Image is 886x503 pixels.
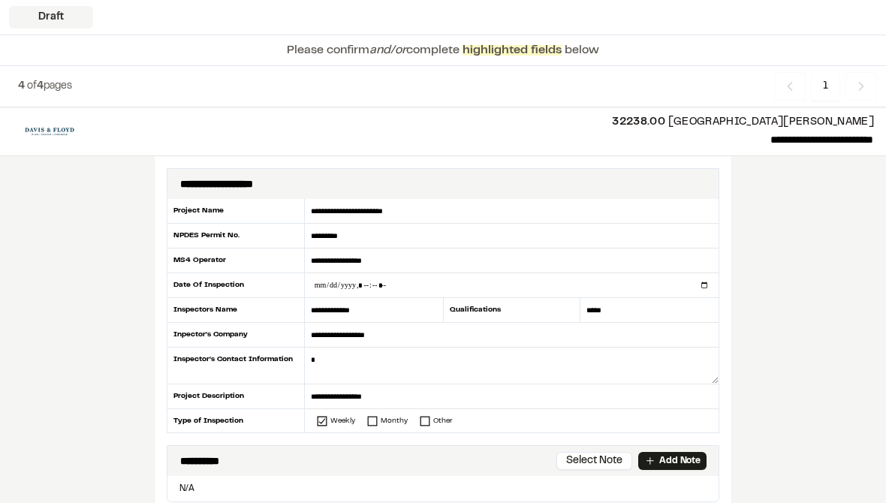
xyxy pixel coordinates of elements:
[9,6,93,29] div: Draft
[167,224,305,248] div: NPDES Permit No.
[167,273,305,298] div: Date Of Inspection
[167,248,305,273] div: MS4 Operator
[18,78,72,95] p: of pages
[381,415,408,426] div: Monthy
[774,72,877,101] nav: Navigation
[37,82,44,91] span: 4
[167,323,305,348] div: Inpector's Company
[18,82,25,91] span: 4
[330,415,355,426] div: Weekly
[99,114,874,131] p: [GEOGRAPHIC_DATA][PERSON_NAME]
[812,72,839,101] span: 1
[12,119,87,143] img: file
[167,298,305,323] div: Inspectors Name
[463,45,562,56] span: highlighted fields
[369,45,406,56] span: and/or
[173,482,713,495] p: N/A
[556,452,632,470] button: Select Note
[659,454,701,468] p: Add Note
[167,348,305,384] div: Inspector's Contact Information
[167,384,305,409] div: Project Description
[612,118,665,127] span: 32238.00
[433,415,453,426] div: Other
[167,199,305,224] div: Project Name
[287,41,599,59] p: Please confirm complete below
[443,298,581,323] div: Qualifications
[167,409,305,432] div: Type of Inspection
